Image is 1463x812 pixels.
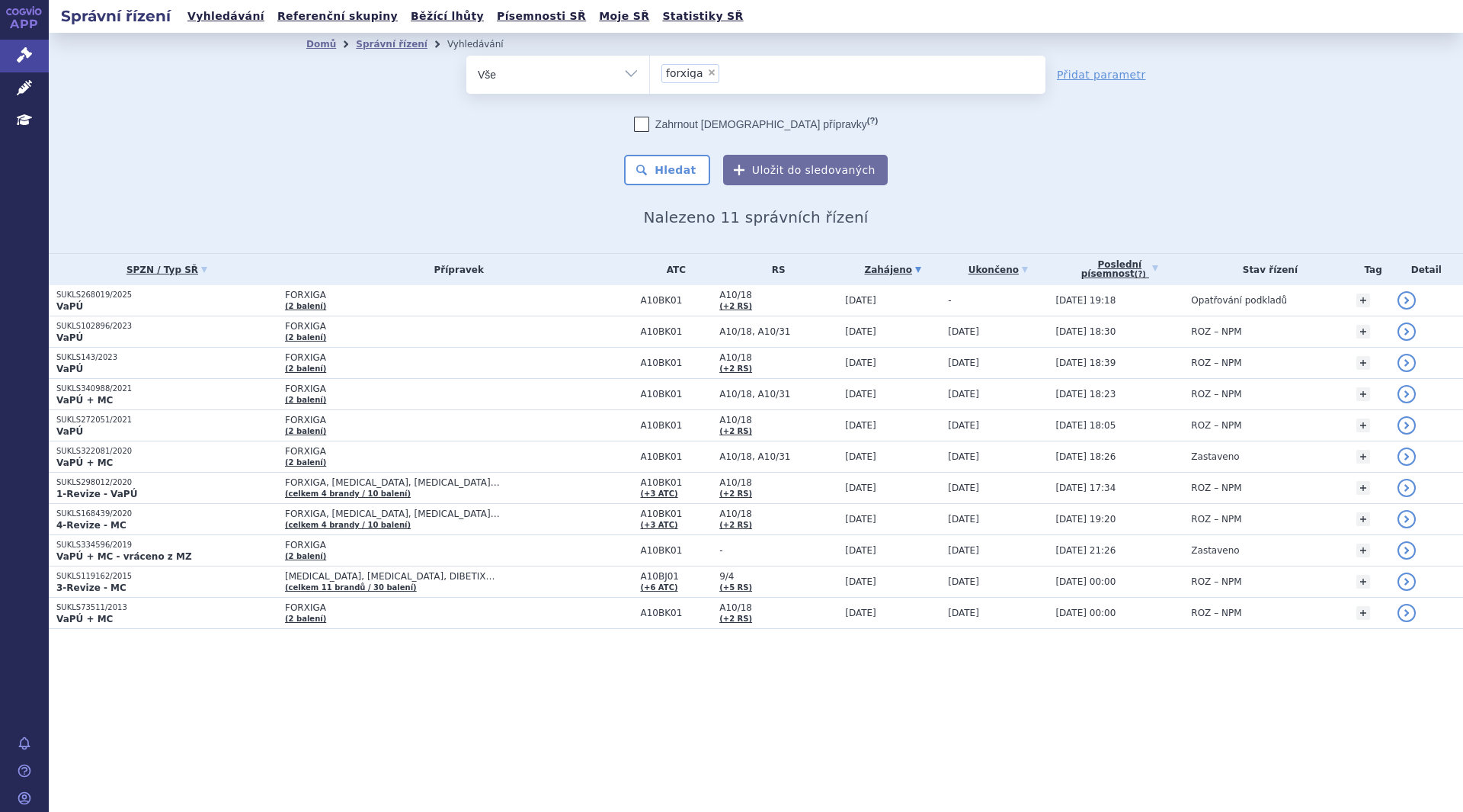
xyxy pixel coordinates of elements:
[948,545,979,556] span: [DATE]
[1191,483,1241,493] span: ROZ – NPM
[845,389,876,400] span: [DATE]
[285,321,632,332] span: FORXIGA
[719,615,752,623] a: (+2 RS)
[1191,358,1241,368] span: ROZ – NPM
[56,321,277,332] p: SUKLS102896/2023
[56,332,83,343] strong: VaPÚ
[1191,451,1239,462] span: Zastaveno
[56,290,277,300] p: SUKLS268019/2025
[56,602,277,613] p: SUKLS73511/2013
[56,614,113,624] strong: VaPÚ + MC
[285,446,632,457] span: FORXIGA
[56,583,126,593] strong: 3-Revize - MC
[1055,576,1116,587] span: [DATE] 00:00
[1055,420,1116,431] span: [DATE] 18:05
[948,514,979,525] span: [DATE]
[56,509,277,519] p: SUKLS168439/2020
[1055,326,1116,337] span: [DATE] 18:30
[56,384,277,394] p: SUKLS340988/2021
[1356,575,1370,589] a: +
[285,396,326,404] a: (2 balení)
[1055,389,1116,400] span: [DATE] 18:23
[724,63,732,82] input: forxiga
[285,615,326,623] a: (2 balení)
[719,571,837,582] span: 9/4
[285,415,632,425] span: FORXIGA
[845,358,876,368] span: [DATE]
[845,451,876,462] span: [DATE]
[845,326,876,337] span: [DATE]
[273,6,402,27] a: Referenční skupiny
[707,68,716,77] span: ×
[719,415,837,425] span: A10/18
[719,583,752,592] a: (+5 RS)
[719,602,837,613] span: A10/18
[1356,294,1370,307] a: +
[640,545,712,556] span: A10BK01
[1055,483,1116,493] span: [DATE] 17:34
[1356,606,1370,620] a: +
[56,446,277,457] p: SUKLS322081/2020
[1055,254,1183,285] a: Poslednípísemnost(?)
[845,576,876,587] span: [DATE]
[1055,358,1116,368] span: [DATE] 18:39
[1397,479,1416,497] a: detail
[183,6,269,27] a: Vyhledávání
[1055,451,1116,462] span: [DATE] 18:26
[719,326,837,337] span: A10/18, A10/31
[719,509,837,519] span: A10/18
[632,254,712,285] th: ATC
[56,352,277,363] p: SUKLS143/2023
[845,295,876,306] span: [DATE]
[285,489,411,498] a: (celkem 4 brandy / 10 balení)
[845,483,876,493] span: [DATE]
[634,117,878,132] label: Zahrnout [DEMOGRAPHIC_DATA] přípravky
[306,39,336,50] a: Domů
[719,427,752,435] a: (+2 RS)
[719,364,752,373] a: (+2 RS)
[1397,448,1416,466] a: detail
[56,301,83,312] strong: VaPÚ
[948,576,979,587] span: [DATE]
[1397,291,1416,310] a: detail
[285,302,326,310] a: (2 balení)
[640,608,712,618] span: A10BK01
[640,521,677,529] a: (+3 ATC)
[356,39,427,50] a: Správní řízení
[1397,354,1416,372] a: detail
[719,302,752,310] a: (+2 RS)
[1397,510,1416,528] a: detail
[1397,573,1416,591] a: detail
[285,477,632,488] span: FORXIGA, [MEDICAL_DATA], [MEDICAL_DATA]…
[1191,295,1287,306] span: Opatřování podkladů
[1356,481,1370,495] a: +
[640,451,712,462] span: A10BK01
[1057,67,1146,82] a: Přidat parametr
[719,521,752,529] a: (+2 RS)
[719,290,837,300] span: A10/18
[285,521,411,529] a: (celkem 4 brandy / 10 balení)
[1055,514,1116,525] span: [DATE] 19:20
[1191,576,1241,587] span: ROZ – NPM
[492,6,591,27] a: Písemnosti SŘ
[1356,387,1370,401] a: +
[845,420,876,431] span: [DATE]
[1397,541,1416,560] a: detail
[285,458,326,467] a: (2 balení)
[640,571,712,582] span: A10BJ01
[948,259,1048,281] a: Ukončeno
[285,540,632,550] span: FORXIGA
[56,395,113,406] strong: VaPÚ + MC
[643,208,868,226] span: Nalezeno 11 správních řízení
[948,420,979,431] span: [DATE]
[285,427,326,435] a: (2 balení)
[845,608,876,618] span: [DATE]
[640,326,712,337] span: A10BK01
[1397,604,1416,622] a: detail
[56,457,113,468] strong: VaPÚ + MC
[285,352,632,363] span: FORXIGA
[1356,419,1370,432] a: +
[1055,545,1116,556] span: [DATE] 21:26
[56,540,277,550] p: SUKLS334596/2019
[948,326,979,337] span: [DATE]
